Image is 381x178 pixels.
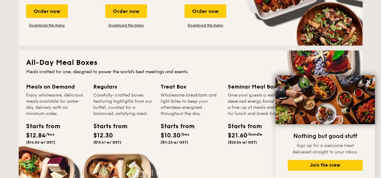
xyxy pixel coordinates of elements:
[185,23,226,28] a: Download the menu
[288,160,363,171] button: Join the crew
[93,82,153,91] div: Regulars
[161,92,220,117] div: Wholesome breakfasts and light bites to keep your attendees energised throughout the day.
[105,4,147,18] div: Order now
[26,132,46,139] span: $12.84
[26,58,355,68] h2: All-Day Meal Boxes
[161,132,181,139] span: $10.30
[292,143,358,155] span: Sign up for a welcome treat delivered straight to your inbox.
[26,69,355,75] div: Meals crafted for one, designed to power the world's best meetings and events.
[181,132,189,136] span: /box
[364,77,373,87] button: Close
[105,23,147,28] a: Download the menu
[228,92,288,117] div: Give your guests a well-deserved energy boost with a line-up of meals and treats for lunch and br...
[185,4,226,18] div: Order now
[26,23,68,28] a: Download the menu
[26,4,68,18] div: Order now
[247,132,262,136] span: /bundle
[228,122,255,131] div: Starts from
[26,92,86,117] div: Enjoy wholesome, delicious meals available for same-day delivery with no minimum order.
[228,132,247,139] span: $21.60
[228,140,257,144] span: ($23.54 w/ GST)
[46,132,55,136] span: /box
[93,132,113,139] span: $12.30
[293,133,357,140] span: Nothing but good stuff
[275,75,375,124] img: DSC07876-Edit02-Large.jpeg
[26,122,54,131] div: Starts from
[93,92,153,117] div: Carefully-crafted boxes featuring highlights from our buffet, curated for a balanced, satisfying ...
[93,140,121,144] span: ($13.41 w/ GST)
[161,122,188,131] div: Starts from
[93,122,121,131] div: Starts from
[161,82,220,91] div: Treat Box
[161,140,188,144] span: ($11.23 w/ GST)
[26,82,86,91] div: Meals on Demand
[228,82,288,91] div: Seminar Meal Box
[26,140,55,144] span: ($14.00 w/ GST)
